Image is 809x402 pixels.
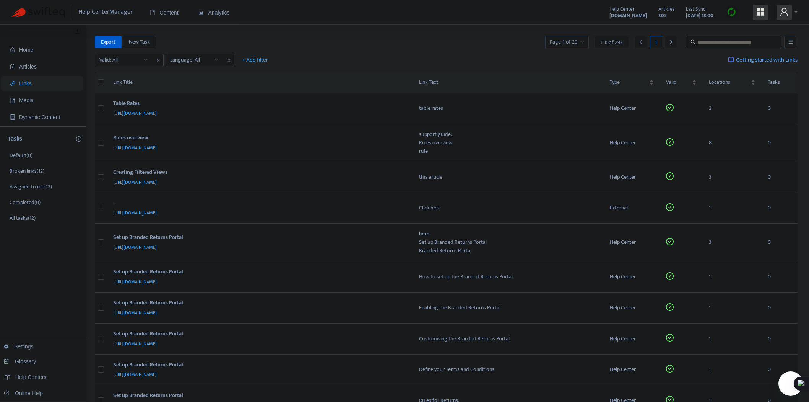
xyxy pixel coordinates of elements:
span: Dynamic Content [19,114,60,120]
th: Link Text [413,72,604,93]
div: How to set up the Branded Returns Portal [419,273,598,281]
div: Help Center [610,104,654,113]
p: Completed ( 0 ) [10,198,41,206]
p: Assigned to me ( 12 ) [10,183,52,191]
div: support guide. [419,130,598,139]
button: Export [95,36,122,48]
div: Customising the Branded Returns Portal [419,335,598,343]
div: Set up Branded Returns Portal [113,268,404,278]
span: [URL][DOMAIN_NAME] [113,278,157,286]
span: Type [610,78,648,87]
span: Help Centers [15,374,47,380]
span: [URL][DOMAIN_NAME] [113,340,157,348]
td: 3 [703,224,761,261]
th: Tasks [762,72,798,93]
th: Valid [660,72,703,93]
span: Content [150,10,179,16]
iframe: Button to launch messaging window [778,371,803,396]
span: Analytics [198,10,230,16]
p: Default ( 0 ) [10,151,32,159]
td: 1 [703,293,761,324]
span: check-circle [666,203,674,211]
span: Help Center Manager [78,5,133,20]
button: + Add filter [236,54,274,66]
div: Set up Branded Returns Portal [419,238,598,247]
div: Help Center [610,365,654,374]
div: Help Center [610,273,654,281]
div: Branded Returns Portal [419,247,598,255]
span: Media [19,97,34,103]
span: Getting started with Links [736,56,798,65]
span: appstore [756,7,765,16]
div: Help Center [610,238,654,247]
span: Articles [658,5,674,13]
a: Glossary [4,358,36,364]
div: Set up Branded Returns Portal [113,361,404,371]
div: Creating Filtered Views [113,168,404,178]
div: rule [419,147,598,155]
span: [URL][DOMAIN_NAME] [113,178,157,186]
span: unordered-list [788,39,793,44]
span: close [153,56,163,65]
span: + Add filter [242,56,268,65]
div: this article [419,173,598,181]
td: 0 [762,324,798,355]
span: container [10,114,15,120]
div: 1 [650,36,662,48]
span: Links [19,80,32,87]
span: link [10,81,15,86]
span: area-chart [198,10,204,15]
a: [DOMAIN_NAME] [609,11,647,20]
span: Valid [666,78,690,87]
div: Set up Branded Returns Portal [113,391,404,401]
td: 0 [762,193,798,224]
img: sync.dc5367851b00ba804db3.png [727,7,736,17]
div: Help Center [610,304,654,312]
td: 0 [762,162,798,193]
td: 1 [703,324,761,355]
div: Rules overview [113,134,404,144]
span: home [10,47,15,52]
span: plus-circle [76,136,81,142]
span: check-circle [666,238,674,245]
span: check-circle [666,172,674,180]
span: account-book [10,64,15,69]
span: search [690,39,696,45]
strong: 305 [658,11,667,20]
img: image-link [728,57,734,63]
span: check-circle [666,138,674,146]
div: Set up Branded Returns Portal [113,330,404,340]
div: - [113,199,404,209]
a: Online Help [4,390,43,396]
a: Settings [4,343,34,350]
span: [URL][DOMAIN_NAME] [113,309,157,317]
td: 0 [762,355,798,386]
span: [URL][DOMAIN_NAME] [113,109,157,117]
span: book [150,10,155,15]
div: Set up Branded Returns Portal [113,299,404,309]
button: New Task [123,36,156,48]
th: Locations [703,72,761,93]
span: [URL][DOMAIN_NAME] [113,371,157,378]
td: 2 [703,93,761,124]
span: [URL][DOMAIN_NAME] [113,144,157,152]
td: 1 [703,261,761,293]
span: New Task [129,38,150,46]
td: 0 [762,93,798,124]
div: here [419,230,598,238]
div: Table Rates [113,99,404,109]
p: Broken links ( 12 ) [10,167,44,175]
span: Articles [19,64,37,70]
div: Help Center [610,139,654,147]
span: Help Center [609,5,635,13]
span: right [668,39,674,45]
div: Help Center [610,173,654,181]
span: user [780,7,789,16]
span: Last Sync [686,5,705,13]
span: file-image [10,98,15,103]
button: unordered-list [784,36,796,48]
span: Home [19,47,33,53]
strong: [DATE] 18:00 [686,11,713,20]
td: 0 [762,224,798,261]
